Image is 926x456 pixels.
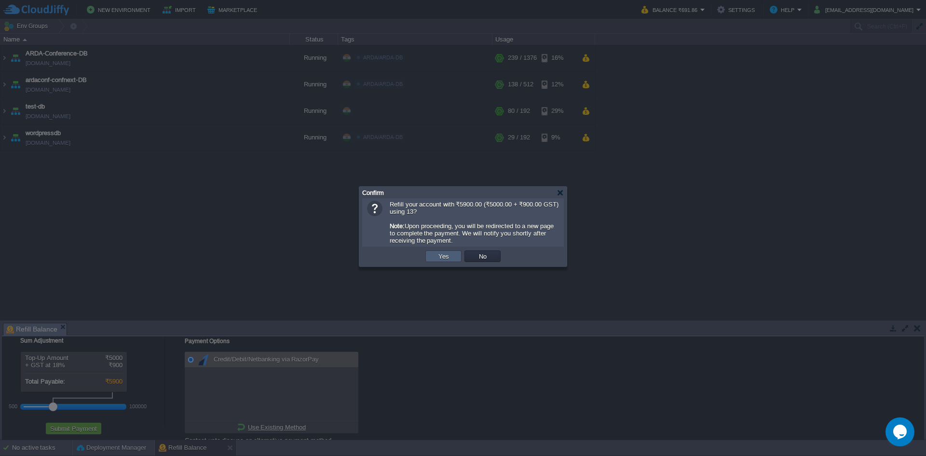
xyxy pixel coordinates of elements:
[362,189,384,196] span: Confirm
[885,417,916,446] iframe: chat widget
[390,201,558,244] span: Refill your account with ₹5900.00 (₹5000.00 + ₹900.00 GST) using 13? Upon proceeding, you will be...
[476,252,490,261] button: No
[390,222,405,230] b: Note:
[436,252,452,261] button: Yes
